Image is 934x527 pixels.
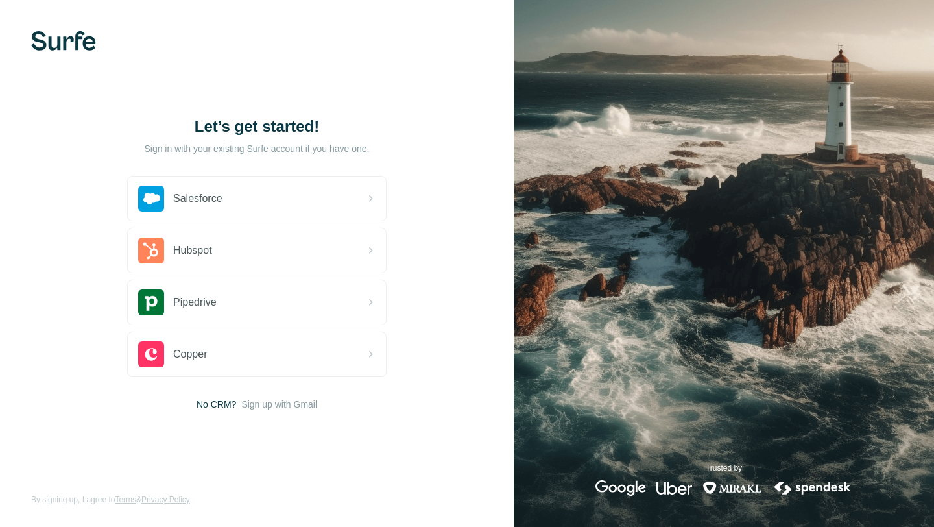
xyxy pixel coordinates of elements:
[138,238,164,263] img: hubspot's logo
[144,142,369,155] p: Sign in with your existing Surfe account if you have one.
[706,462,742,474] p: Trusted by
[241,398,317,411] button: Sign up with Gmail
[138,289,164,315] img: pipedrive's logo
[197,398,236,411] span: No CRM?
[141,495,190,504] a: Privacy Policy
[138,341,164,367] img: copper's logo
[173,295,217,310] span: Pipedrive
[656,480,692,496] img: uber's logo
[31,31,96,51] img: Surfe's logo
[31,494,190,506] span: By signing up, I agree to &
[173,243,212,258] span: Hubspot
[127,116,387,137] h1: Let’s get started!
[173,191,222,206] span: Salesforce
[772,480,853,496] img: spendesk's logo
[173,347,207,362] span: Copper
[702,480,762,496] img: mirakl's logo
[595,480,646,496] img: google's logo
[115,495,136,504] a: Terms
[138,186,164,212] img: salesforce's logo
